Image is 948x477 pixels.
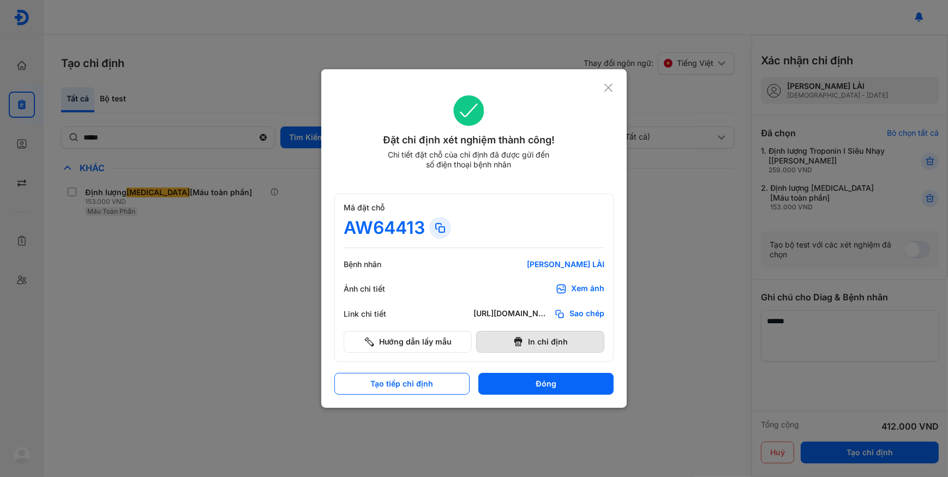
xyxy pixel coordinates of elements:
[476,331,604,353] button: In chỉ định
[334,132,603,148] div: Đặt chỉ định xét nghiệm thành công!
[344,203,604,213] div: Mã đặt chỗ
[473,259,604,269] div: [PERSON_NAME] LÀI
[569,309,604,319] span: Sao chép
[478,373,614,395] button: Đóng
[334,373,470,395] button: Tạo tiếp chỉ định
[344,309,409,319] div: Link chi tiết
[571,283,604,294] div: Xem ảnh
[344,331,472,353] button: Hướng dẫn lấy mẫu
[344,259,409,269] div: Bệnh nhân
[344,217,425,239] div: AW64413
[473,309,550,319] div: [URL][DOMAIN_NAME]
[344,284,409,294] div: Ảnh chi tiết
[383,150,554,170] div: Chi tiết đặt chỗ của chỉ định đã được gửi đến số điện thoại bệnh nhân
